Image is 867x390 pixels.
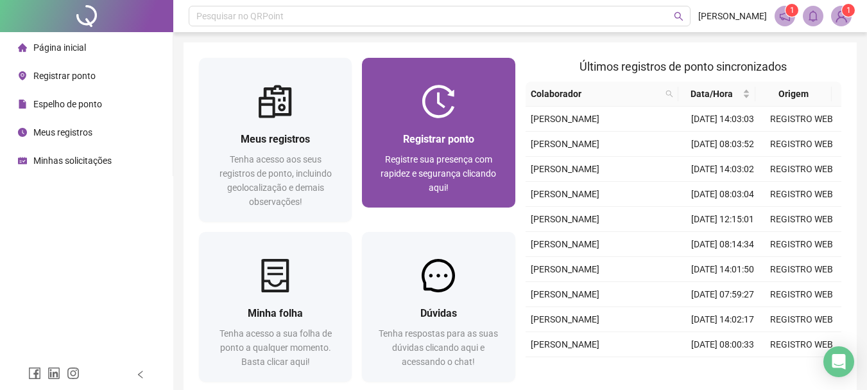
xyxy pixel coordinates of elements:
[683,87,739,101] span: Data/Hora
[762,357,841,382] td: REGISTRO WEB
[18,128,27,137] span: clock-circle
[762,257,841,282] td: REGISTRO WEB
[362,58,515,208] a: Registrar pontoRegistre sua presença com rapidez e segurança clicando aqui!
[531,164,599,174] span: [PERSON_NAME]
[674,12,683,21] span: search
[33,42,86,53] span: Página inicial
[199,58,352,222] a: Meus registrosTenha acesso aos seus registros de ponto, incluindo geolocalização e demais observa...
[362,232,515,382] a: DúvidasTenha respostas para as suas dúvidas clicando aqui e acessando o chat!
[779,10,791,22] span: notification
[531,314,599,324] span: [PERSON_NAME]
[762,132,841,157] td: REGISTRO WEB
[579,60,787,73] span: Últimos registros de ponto sincronizados
[762,157,841,182] td: REGISTRO WEB
[755,82,832,107] th: Origem
[18,43,27,52] span: home
[531,139,599,149] span: [PERSON_NAME]
[832,6,851,26] img: 88042
[762,282,841,307] td: REGISTRO WEB
[18,156,27,165] span: schedule
[846,6,851,15] span: 1
[47,367,60,380] span: linkedin
[762,307,841,332] td: REGISTRO WEB
[219,154,332,207] span: Tenha acesso aos seus registros de ponto, incluindo geolocalização e demais observações!
[531,239,599,249] span: [PERSON_NAME]
[219,328,332,367] span: Tenha acesso a sua folha de ponto a qualquer momento. Basta clicar aqui!
[683,282,762,307] td: [DATE] 07:59:27
[33,99,102,109] span: Espelho de ponto
[683,157,762,182] td: [DATE] 14:03:02
[683,182,762,207] td: [DATE] 08:03:04
[683,257,762,282] td: [DATE] 14:01:50
[683,357,762,382] td: [DATE] 14:00:03
[785,4,798,17] sup: 1
[531,264,599,274] span: [PERSON_NAME]
[762,207,841,232] td: REGISTRO WEB
[683,207,762,232] td: [DATE] 12:15:01
[381,154,496,193] span: Registre sua presença com rapidez e segurança clicando aqui!
[683,307,762,332] td: [DATE] 14:02:17
[67,367,80,380] span: instagram
[683,332,762,357] td: [DATE] 08:00:33
[33,71,96,81] span: Registrar ponto
[842,4,855,17] sup: Atualize o seu contato no menu Meus Dados
[531,339,599,350] span: [PERSON_NAME]
[420,307,457,319] span: Dúvidas
[762,232,841,257] td: REGISTRO WEB
[762,182,841,207] td: REGISTRO WEB
[683,107,762,132] td: [DATE] 14:03:03
[531,214,599,224] span: [PERSON_NAME]
[762,332,841,357] td: REGISTRO WEB
[18,71,27,80] span: environment
[531,289,599,299] span: [PERSON_NAME]
[683,232,762,257] td: [DATE] 08:14:34
[403,133,474,145] span: Registrar ponto
[18,100,27,109] span: file
[823,346,854,377] div: Open Intercom Messenger
[665,90,673,98] span: search
[807,10,819,22] span: bell
[663,84,676,103] span: search
[698,9,767,23] span: [PERSON_NAME]
[790,6,794,15] span: 1
[199,232,352,382] a: Minha folhaTenha acesso a sua folha de ponto a qualquer momento. Basta clicar aqui!
[28,367,41,380] span: facebook
[762,107,841,132] td: REGISTRO WEB
[678,82,755,107] th: Data/Hora
[241,133,310,145] span: Meus registros
[248,307,303,319] span: Minha folha
[531,189,599,199] span: [PERSON_NAME]
[33,127,92,137] span: Meus registros
[33,155,112,166] span: Minhas solicitações
[531,114,599,124] span: [PERSON_NAME]
[683,132,762,157] td: [DATE] 08:03:52
[379,328,498,367] span: Tenha respostas para as suas dúvidas clicando aqui e acessando o chat!
[136,370,145,379] span: left
[531,87,661,101] span: Colaborador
